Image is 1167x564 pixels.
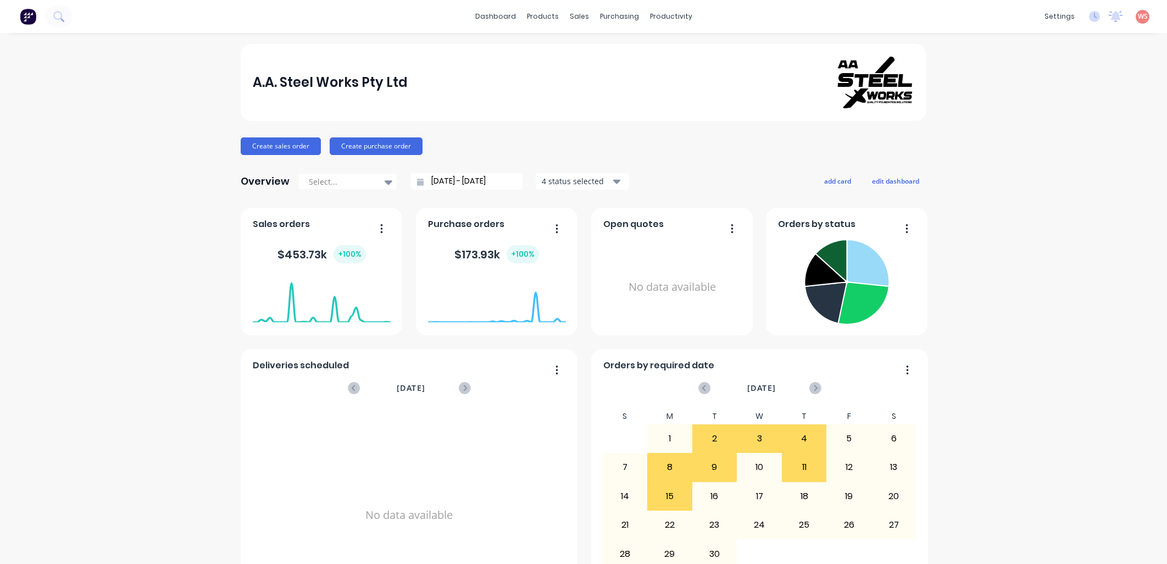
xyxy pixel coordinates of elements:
[253,218,310,231] span: Sales orders
[1039,8,1080,25] div: settings
[253,71,408,93] div: A.A. Steel Works Pty Ltd
[737,454,781,481] div: 10
[428,218,504,231] span: Purchase orders
[648,483,692,510] div: 15
[817,174,858,188] button: add card
[241,137,321,155] button: Create sales order
[693,454,737,481] div: 9
[865,174,926,188] button: edit dashboard
[20,8,36,25] img: Factory
[693,511,737,539] div: 23
[692,408,737,424] div: T
[648,454,692,481] div: 8
[747,382,776,394] span: [DATE]
[603,408,648,424] div: S
[521,8,564,25] div: products
[603,235,741,339] div: No data available
[241,170,290,192] div: Overview
[397,382,425,394] span: [DATE]
[334,245,366,263] div: + 100 %
[872,511,916,539] div: 27
[872,483,916,510] div: 20
[507,245,539,263] div: + 100 %
[827,483,871,510] div: 19
[648,425,692,452] div: 1
[737,408,782,424] div: W
[737,483,781,510] div: 17
[782,511,826,539] div: 25
[277,245,366,263] div: $ 453.73k
[542,175,611,187] div: 4 status selected
[603,483,647,510] div: 14
[693,483,737,510] div: 16
[737,425,781,452] div: 3
[782,408,827,424] div: T
[778,218,855,231] span: Orders by status
[1138,12,1148,21] span: WS
[737,511,781,539] div: 24
[827,511,871,539] div: 26
[827,425,871,452] div: 5
[826,408,871,424] div: F
[871,408,916,424] div: S
[837,57,914,109] img: A.A. Steel Works Pty Ltd
[470,8,521,25] a: dashboard
[827,454,871,481] div: 12
[536,173,629,190] button: 4 status selected
[603,454,647,481] div: 7
[647,408,692,424] div: M
[872,454,916,481] div: 13
[648,511,692,539] div: 22
[644,8,698,25] div: productivity
[782,454,826,481] div: 11
[782,425,826,452] div: 4
[693,425,737,452] div: 2
[782,483,826,510] div: 18
[564,8,594,25] div: sales
[872,425,916,452] div: 6
[603,359,714,372] span: Orders by required date
[330,137,423,155] button: Create purchase order
[603,218,664,231] span: Open quotes
[594,8,644,25] div: purchasing
[454,245,539,263] div: $ 173.93k
[603,511,647,539] div: 21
